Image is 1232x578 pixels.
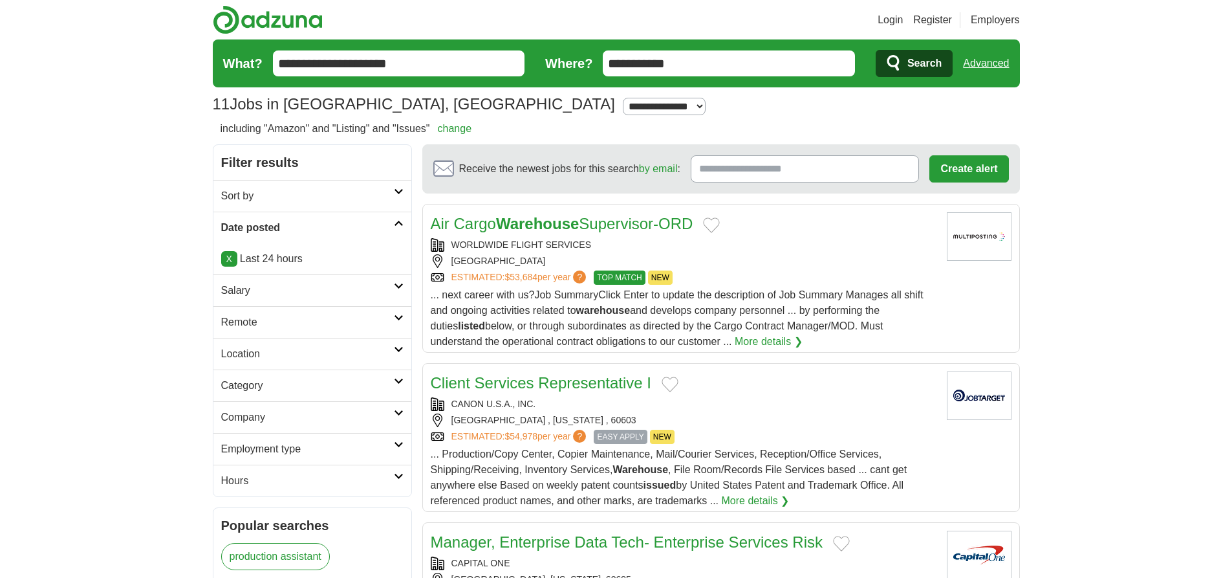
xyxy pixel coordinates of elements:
[971,12,1020,28] a: Employers
[223,54,263,73] label: What?
[612,464,668,475] strong: Warehouse
[221,473,394,489] h2: Hours
[431,533,823,551] a: Manager, Enterprise Data Tech- Enterprise Services Risk
[431,414,936,427] div: [GEOGRAPHIC_DATA] , [US_STATE] , 60603
[221,346,394,362] h2: Location
[451,430,589,444] a: ESTIMATED:$54,978per year?
[221,220,394,236] h2: Date posted
[639,163,678,174] a: by email
[913,12,952,28] a: Register
[496,215,579,232] strong: Warehouse
[213,212,411,243] a: Date posted
[213,95,615,113] h1: Jobs in [GEOGRAPHIC_DATA], [GEOGRAPHIC_DATA]
[878,12,903,28] a: Login
[221,283,394,298] h2: Salary
[221,251,404,267] p: Last 24 hours
[703,217,720,233] button: Add to favorite jobs
[213,5,323,34] img: Adzuna logo
[431,215,693,232] a: Air CargoWarehouseSupervisor-ORD
[431,397,936,411] div: CANON U.S.A., INC.
[650,430,675,444] span: NEW
[213,180,411,212] a: Sort by
[459,161,680,177] span: Receive the newest jobs for this search :
[438,123,472,134] a: change
[648,271,673,285] span: NEW
[929,155,1008,183] button: Create alert
[213,370,411,401] a: Category
[221,441,394,457] h2: Employment type
[221,410,394,425] h2: Company
[833,536,850,551] button: Add to favorite jobs
[947,372,1011,420] img: Company logo
[573,430,586,443] span: ?
[221,378,394,394] h2: Category
[221,121,472,137] h2: including "Amazon" and "Listing" and "Issues"
[213,93,230,116] span: 11
[213,338,411,370] a: Location
[221,188,394,204] h2: Sort by
[594,430,647,444] span: EASY APPLY
[431,238,936,252] div: WORLDWIDE FLIGHT SERVICES
[504,272,537,282] span: $53,684
[221,516,404,535] h2: Popular searches
[451,271,589,285] a: ESTIMATED:$53,684per year?
[722,493,790,509] a: More details ❯
[662,377,678,392] button: Add to favorite jobs
[963,50,1009,76] a: Advanced
[431,449,907,506] span: ... Production/Copy Center, Copier Maintenance, Mail/Courier Services, Reception/Office Services,...
[213,274,411,306] a: Salary
[504,431,537,441] span: $54,978
[213,433,411,465] a: Employment type
[221,315,394,330] h2: Remote
[213,306,411,338] a: Remote
[947,212,1011,261] img: Company logo
[458,320,485,331] strong: listed
[735,334,803,350] a: More details ❯
[576,305,631,316] strong: warehouse
[451,558,510,568] a: CAPITAL ONE
[213,465,411,496] a: Hours
[573,271,586,283] span: ?
[431,374,651,392] a: Client Services Representative I
[213,145,411,180] h2: Filter results
[643,480,676,491] strong: issued
[594,271,645,285] span: TOP MATCH
[545,54,592,73] label: Where?
[221,251,237,267] a: X
[907,50,942,76] span: Search
[876,50,953,77] button: Search
[431,289,924,347] span: ... next career with us?Job SummaryClick Enter to update the description of Job Summary Manages a...
[431,254,936,268] div: [GEOGRAPHIC_DATA]
[213,401,411,433] a: Company
[221,543,330,570] a: production assistant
